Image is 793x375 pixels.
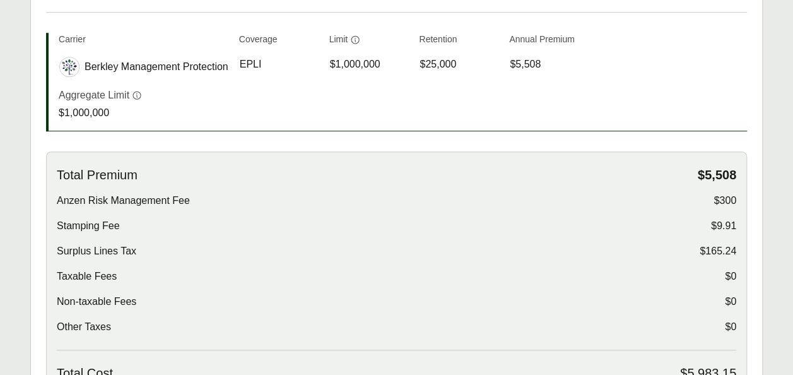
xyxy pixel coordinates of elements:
[57,193,190,208] span: Anzen Risk Management Fee
[60,57,79,76] img: Berkley Management Protection logo
[57,294,136,309] span: Non-taxable Fees
[85,59,228,74] span: Berkley Management Protection
[420,57,456,72] span: $25,000
[510,57,541,72] span: $5,508
[59,88,129,103] p: Aggregate Limit
[57,218,120,234] span: Stamping Fee
[57,319,111,335] span: Other Taxes
[240,57,262,72] span: EPLI
[725,269,736,284] span: $0
[330,57,380,72] span: $1,000,000
[239,33,319,51] th: Coverage
[711,218,736,234] span: $9.91
[419,33,499,51] th: Retention
[509,33,589,51] th: Annual Premium
[714,193,736,208] span: $300
[698,167,736,183] span: $5,508
[329,33,409,51] th: Limit
[57,244,136,259] span: Surplus Lines Tax
[57,269,117,284] span: Taxable Fees
[700,244,736,259] span: $165.24
[725,319,736,335] span: $0
[57,167,138,183] span: Total Premium
[59,33,229,51] th: Carrier
[725,294,736,309] span: $0
[59,105,142,121] p: $1,000,000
